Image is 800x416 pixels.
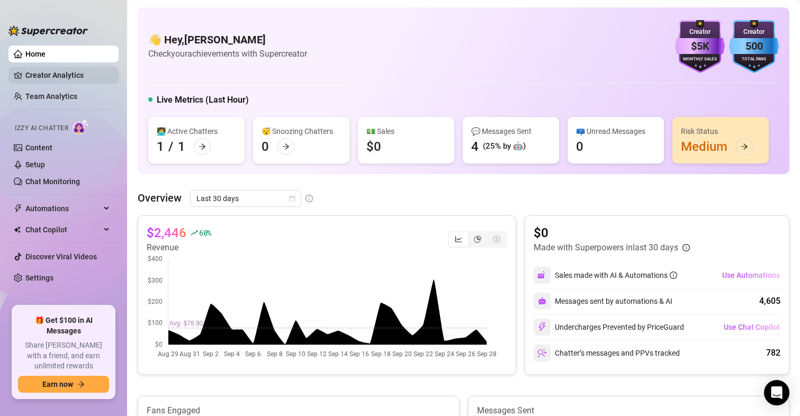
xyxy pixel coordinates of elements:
article: $2,446 [147,224,186,241]
div: 👩‍💻 Active Chatters [157,125,236,137]
div: Total Fans [729,56,779,63]
a: Chat Monitoring [25,177,80,186]
span: Use Chat Copilot [724,323,780,331]
a: Setup [25,160,45,169]
button: Earn nowarrow-right [18,376,109,393]
div: segmented control [448,231,507,248]
span: Use Automations [722,271,780,279]
span: arrow-right [77,381,85,388]
h4: 👋 Hey, [PERSON_NAME] [148,32,307,47]
div: 📪 Unread Messages [576,125,655,137]
div: 1 [178,138,185,155]
div: Risk Status [681,125,760,137]
a: Discover Viral Videos [25,252,97,261]
div: Monthly Sales [675,56,725,63]
img: AI Chatter [73,119,89,134]
a: Settings [25,274,53,282]
span: 60 % [199,228,211,238]
img: blue-badge-DgoSNQY1.svg [729,20,779,73]
a: Home [25,50,46,58]
div: 0 [576,138,583,155]
img: svg%3e [537,322,547,332]
span: pie-chart [474,236,481,243]
button: Use Automations [722,267,780,284]
a: Creator Analytics [25,67,110,84]
img: svg%3e [537,348,547,358]
span: Last 30 days [196,191,295,206]
div: 4 [471,138,479,155]
img: purple-badge-B9DA21FR.svg [675,20,725,73]
div: 500 [729,38,779,55]
div: (25% by 🤖) [483,140,526,153]
div: $0 [366,138,381,155]
div: Creator [675,27,725,37]
span: Earn now [42,380,73,388]
a: Content [25,143,52,152]
div: Undercharges Prevented by PriceGuard [534,319,684,336]
span: Automations [25,200,101,217]
div: Open Intercom Messenger [764,380,789,405]
article: Check your achievements with Supercreator [148,47,307,60]
img: logo-BBDzfeDw.svg [8,25,88,36]
div: Chatter’s messages and PPVs tracked [534,345,680,361]
div: Messages sent by automations & AI [534,293,672,310]
div: 0 [262,138,269,155]
span: calendar [289,195,295,202]
span: thunderbolt [14,204,22,213]
article: $0 [534,224,690,241]
div: $5K [675,38,725,55]
span: line-chart [455,236,462,243]
span: Share [PERSON_NAME] with a friend, and earn unlimited rewards [18,340,109,372]
h5: Live Metrics (Last Hour) [157,94,249,106]
img: svg%3e [538,297,546,305]
span: arrow-right [199,143,206,150]
div: Creator [729,27,779,37]
div: 💬 Messages Sent [471,125,551,137]
div: 4,605 [759,295,780,308]
article: Overview [138,190,182,206]
div: 😴 Snoozing Chatters [262,125,341,137]
span: Chat Copilot [25,221,101,238]
div: 782 [766,347,780,359]
img: Chat Copilot [14,226,21,233]
a: Team Analytics [25,92,77,101]
span: info-circle [670,272,677,279]
div: 1 [157,138,164,155]
img: svg%3e [537,270,547,280]
div: 💵 Sales [366,125,446,137]
span: arrow-right [282,143,290,150]
span: Izzy AI Chatter [15,123,68,133]
span: info-circle [305,195,313,202]
div: Sales made with AI & Automations [555,269,677,281]
span: 🎁 Get $100 in AI Messages [18,315,109,336]
article: Made with Superpowers in last 30 days [534,241,678,254]
span: dollar-circle [493,236,500,243]
span: arrow-right [741,143,748,150]
article: Revenue [147,241,211,254]
span: rise [191,229,198,237]
button: Use Chat Copilot [723,319,780,336]
span: info-circle [682,244,690,251]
